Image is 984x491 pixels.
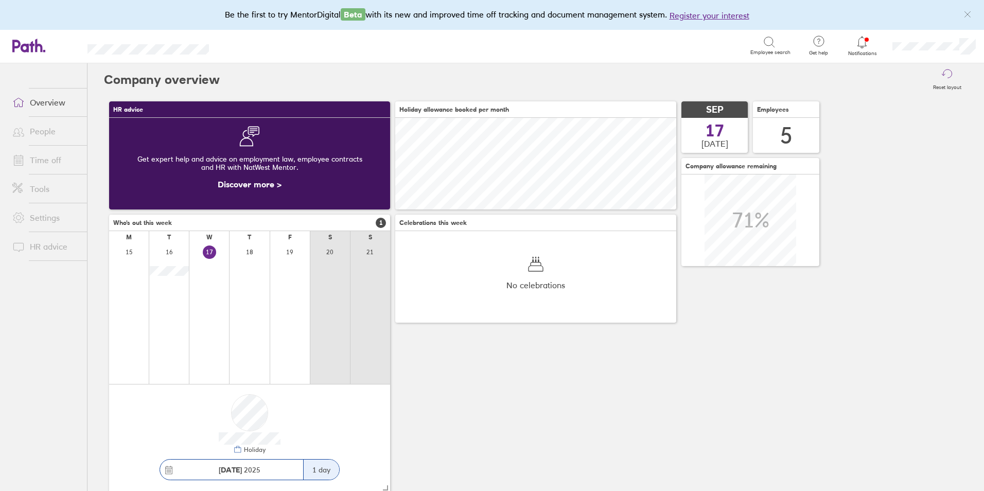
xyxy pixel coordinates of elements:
span: Who's out this week [113,219,172,226]
div: T [167,234,171,241]
div: M [126,234,132,241]
span: Holiday allowance booked per month [399,106,509,113]
a: Time off [4,150,87,170]
label: Reset layout [927,81,968,91]
div: W [206,234,213,241]
div: 5 [780,122,793,149]
span: Get help [802,50,835,56]
span: Beta [341,8,365,21]
div: S [368,234,372,241]
a: Settings [4,207,87,228]
span: SEP [706,104,724,115]
span: Employee search [750,49,790,56]
a: Tools [4,179,87,199]
h2: Company overview [104,63,220,96]
a: HR advice [4,236,87,257]
a: Overview [4,92,87,113]
a: Discover more > [218,179,282,189]
div: Holiday [242,446,266,453]
span: Celebrations this week [399,219,467,226]
button: Reset layout [927,63,968,96]
span: No celebrations [506,280,565,290]
a: People [4,121,87,142]
span: HR advice [113,106,143,113]
div: Be the first to try MentorDigital with its new and improved time off tracking and document manage... [225,8,760,22]
span: 1 [376,218,386,228]
span: Company allowance remaining [686,163,777,170]
strong: [DATE] [219,465,242,475]
span: 17 [706,122,724,139]
div: Get expert help and advice on employment law, employee contracts and HR with NatWest Mentor. [117,147,382,180]
div: 1 day [303,460,339,480]
div: T [248,234,251,241]
div: S [328,234,332,241]
div: F [288,234,292,241]
span: Employees [757,106,789,113]
span: [DATE] [701,139,728,148]
a: Notifications [846,35,879,57]
span: Notifications [846,50,879,57]
span: 2025 [219,466,260,474]
div: Search [237,41,263,50]
button: Register your interest [670,9,749,22]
